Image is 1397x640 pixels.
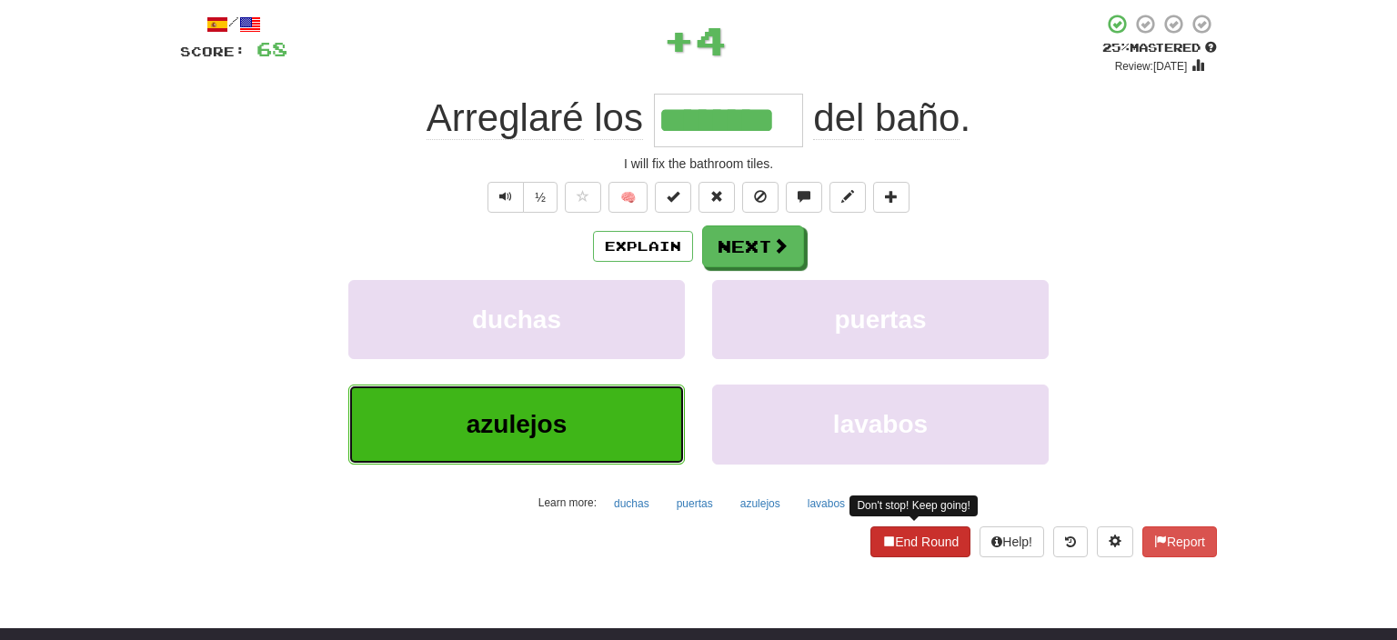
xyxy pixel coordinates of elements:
button: Edit sentence (alt+d) [829,182,866,213]
span: . [803,96,971,140]
div: Don't stop! Keep going! [849,495,977,516]
small: Learn more: [538,496,597,509]
button: duchas [348,280,685,359]
span: del [813,96,864,140]
span: 25 % [1102,40,1130,55]
button: Favorite sentence (alt+f) [565,182,601,213]
button: Explain [593,231,693,262]
button: puertas [712,280,1049,359]
span: los [594,96,643,140]
div: I will fix the bathroom tiles. [180,155,1217,173]
button: puertas [667,490,723,517]
button: Ignore sentence (alt+i) [742,182,779,213]
span: Arreglaré [427,96,584,140]
button: azulejos [730,490,790,517]
span: 68 [256,37,287,60]
button: Play sentence audio (ctl+space) [487,182,524,213]
button: Round history (alt+y) [1053,526,1088,557]
div: / [180,13,287,35]
button: Next [702,225,804,267]
button: Add to collection (alt+a) [873,182,910,213]
span: + [663,13,695,67]
span: duchas [472,305,561,334]
span: azulejos [467,410,567,438]
button: ½ [523,182,558,213]
button: duchas [604,490,659,517]
small: Review: [DATE] [1115,60,1188,73]
button: Discuss sentence (alt+u) [786,182,822,213]
div: Text-to-speech controls [484,182,558,213]
span: baño [875,96,960,140]
button: 🧠 [608,182,648,213]
span: 4 [695,17,727,63]
button: Reset to 0% Mastered (alt+r) [698,182,735,213]
button: Help! [980,526,1044,557]
span: Score: [180,44,246,59]
button: Set this sentence to 100% Mastered (alt+m) [655,182,691,213]
button: End Round [870,526,970,557]
button: Report [1142,526,1217,557]
span: puertas [834,305,926,334]
button: azulejos [348,385,685,464]
button: lavabos [712,385,1049,464]
div: Mastered [1102,40,1217,56]
button: lavabos [798,490,855,517]
span: lavabos [833,410,928,438]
